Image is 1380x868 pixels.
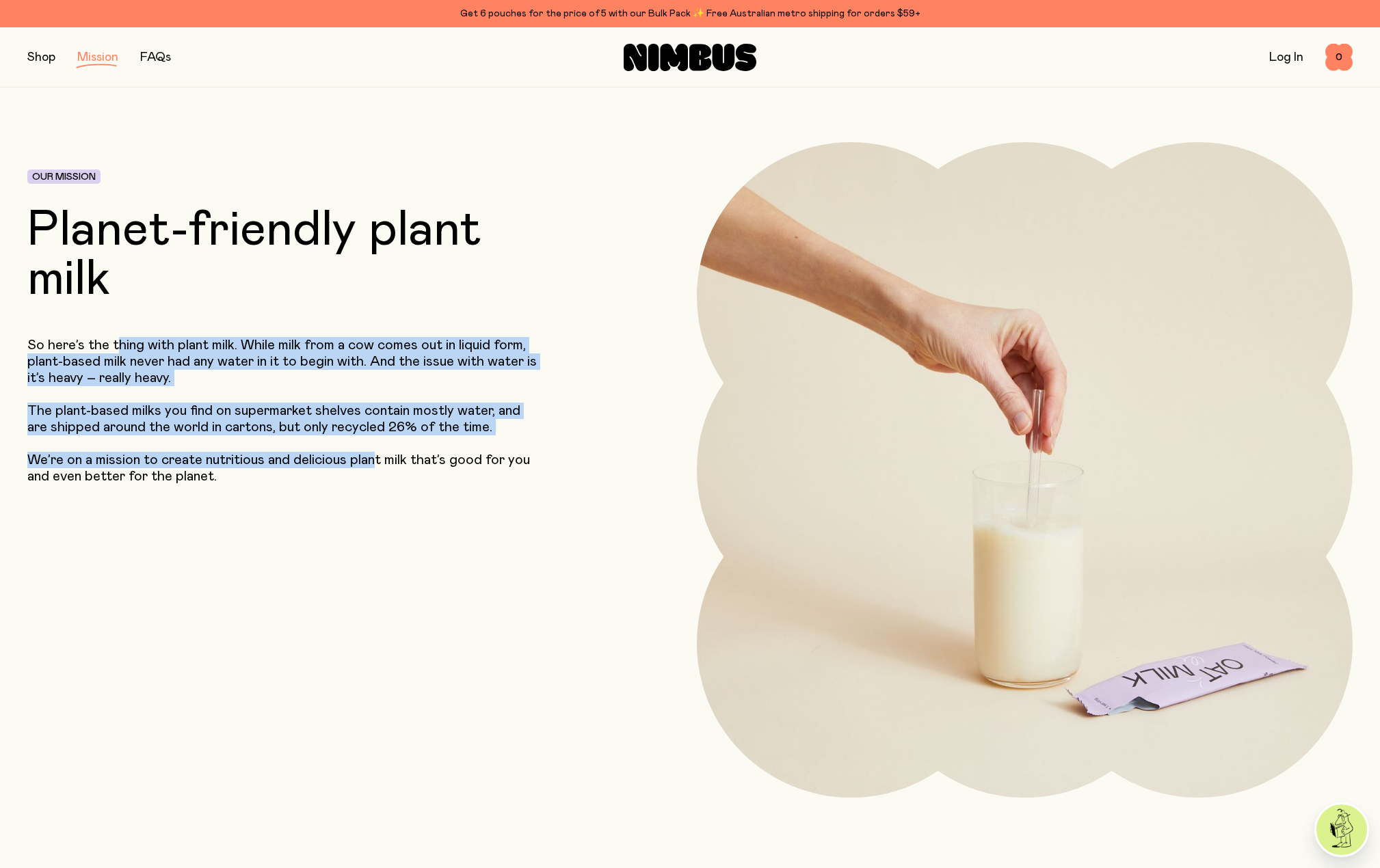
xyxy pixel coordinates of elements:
[1325,44,1353,71] button: 0
[140,51,171,64] a: FAQs
[1316,804,1367,855] img: agent
[27,337,539,386] p: So here’s the thing with plant milk. While milk from a cow comes out in liquid form, plant-based ...
[27,206,572,304] h1: Planet-friendly plant milk
[77,51,118,64] a: Mission
[1269,51,1303,64] a: Log In
[27,452,539,485] p: We’re on a mission to create nutritious and delicious plant milk that’s good for you and even bet...
[27,403,539,435] p: The plant-based milks you find on supermarket shelves contain mostly water, and are shipped aroun...
[27,5,1353,22] div: Get 6 pouches for the price of 5 with our Bulk Pack ✨ Free Australian metro shipping for orders $59+
[32,172,96,182] span: Our Mission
